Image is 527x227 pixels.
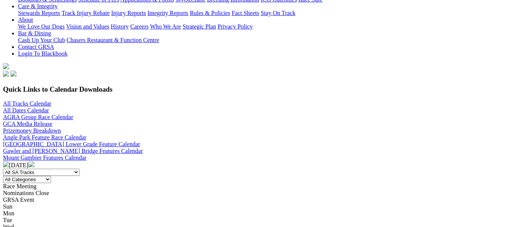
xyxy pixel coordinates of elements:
[18,44,54,50] a: Contact GRSA
[18,37,65,43] a: Cash Up Your Club
[3,127,61,134] a: Prizemoney Breakdown
[3,183,524,190] div: Race Meeting
[3,114,73,120] a: AGRA Group Race Calendar
[218,23,253,30] a: Privacy Policy
[3,161,524,169] div: [DATE]
[11,71,17,77] img: twitter.svg
[18,10,60,16] a: Stewards Reports
[62,10,110,16] a: Track Injury Rebate
[183,23,216,30] a: Strategic Plan
[3,161,9,167] img: chevron-left-pager-white.svg
[3,63,9,69] img: logo-grsa-white.png
[3,197,524,203] div: GRSA Event
[66,37,159,43] a: Chasers Restaurant & Function Centre
[3,190,524,197] div: Nominations Close
[147,10,188,16] a: Integrity Reports
[3,210,524,217] div: Mon
[3,107,49,113] a: All Dates Calendar
[3,154,87,161] a: Mount Gambier Features Calendar
[3,217,524,224] div: Tue
[232,10,259,16] a: Fact Sheets
[3,148,143,154] a: Gawler and [PERSON_NAME] Bridge Features Calendar
[18,10,524,17] div: Care & Integrity
[111,10,146,16] a: Injury Reports
[150,23,181,30] a: Who We Are
[18,17,33,23] a: About
[3,134,86,141] a: Angle Park Feature Race Calendar
[130,23,149,30] a: Careers
[18,23,65,30] a: We Love Our Dogs
[3,203,524,210] div: Sun
[190,10,230,16] a: Rules & Policies
[3,71,9,77] img: facebook.svg
[3,141,140,147] a: [GEOGRAPHIC_DATA] Lower Grade Feature Calendar
[18,50,68,57] a: Login To Blackbook
[3,121,53,127] a: GCA Media Release
[3,85,524,94] h3: Quick Links to Calendar Downloads
[18,30,51,36] a: Bar & Dining
[261,10,295,16] a: Stay On Track
[66,23,109,30] a: Vision and Values
[18,23,524,30] div: About
[111,23,129,30] a: History
[18,3,58,9] a: Care & Integrity
[18,37,524,44] div: Bar & Dining
[29,161,35,167] img: chevron-right-pager-white.svg
[3,100,51,107] a: All Tracks Calendar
